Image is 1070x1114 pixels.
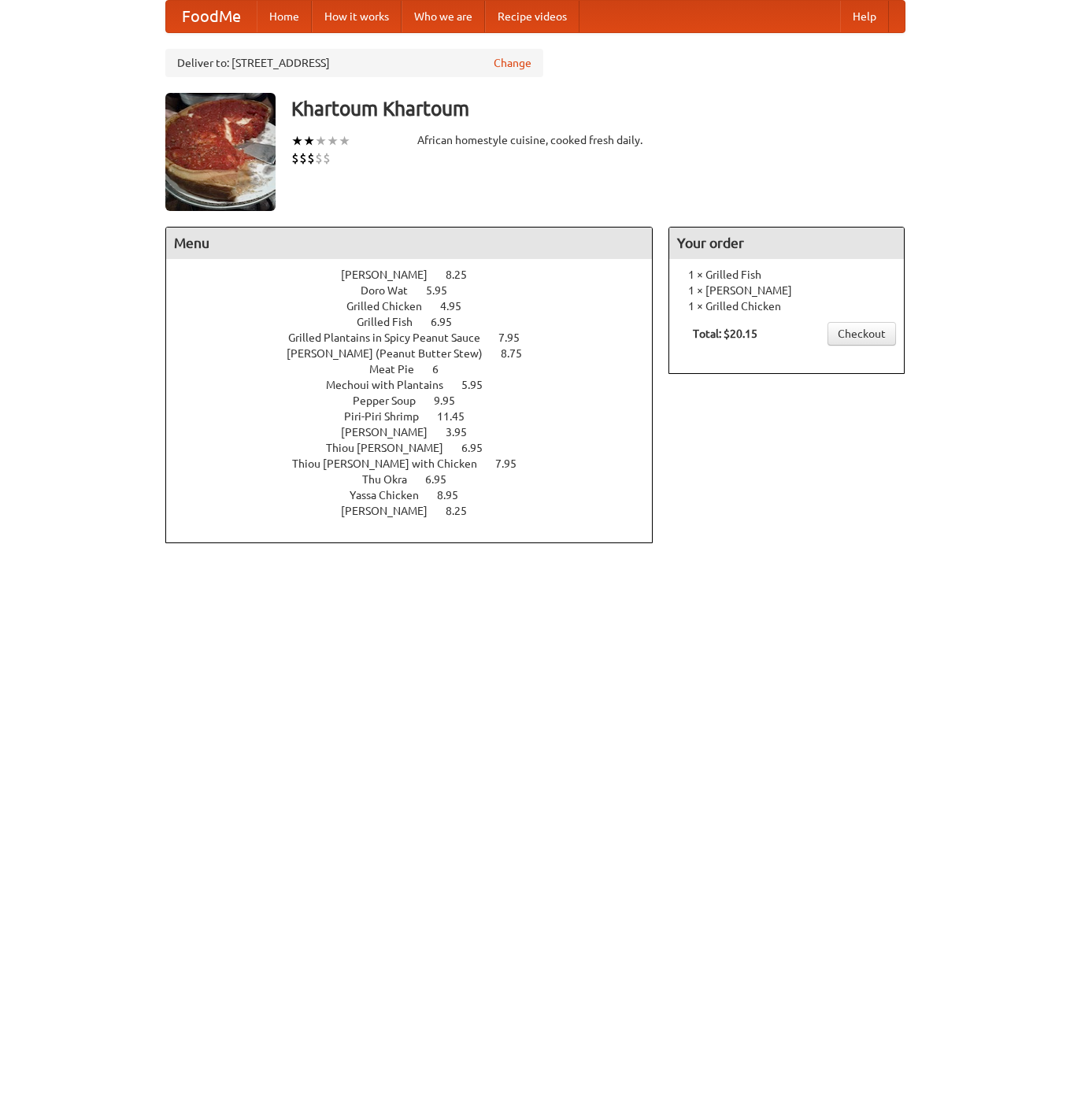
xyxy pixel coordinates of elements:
[344,410,494,423] a: Piri-Piri Shrimp 11.45
[326,379,512,391] a: Mechoui with Plantains 5.95
[431,316,468,328] span: 6.95
[434,394,471,407] span: 9.95
[339,132,350,150] li: ★
[287,347,498,360] span: [PERSON_NAME] (Peanut Butter Stew)
[494,55,531,71] a: Change
[288,331,496,344] span: Grilled Plantains in Spicy Peanut Sauce
[669,228,904,259] h4: Your order
[341,505,496,517] a: [PERSON_NAME] 8.25
[344,410,435,423] span: Piri-Piri Shrimp
[357,316,428,328] span: Grilled Fish
[693,328,757,340] b: Total: $20.15
[369,363,430,376] span: Meat Pie
[827,322,896,346] a: Checkout
[353,394,484,407] a: Pepper Soup 9.95
[291,150,299,167] li: $
[307,150,315,167] li: $
[292,457,546,470] a: Thiou [PERSON_NAME] with Chicken 7.95
[350,489,435,501] span: Yassa Chicken
[426,284,463,297] span: 5.95
[353,394,431,407] span: Pepper Soup
[299,150,307,167] li: $
[417,132,653,148] div: African homestyle cuisine, cooked fresh daily.
[361,284,424,297] span: Doro Wat
[677,298,896,314] li: 1 × Grilled Chicken
[341,505,443,517] span: [PERSON_NAME]
[501,347,538,360] span: 8.75
[350,489,487,501] a: Yassa Chicken 8.95
[326,442,512,454] a: Thiou [PERSON_NAME] 6.95
[341,268,443,281] span: [PERSON_NAME]
[461,379,498,391] span: 5.95
[461,442,498,454] span: 6.95
[291,132,303,150] li: ★
[437,410,480,423] span: 11.45
[327,132,339,150] li: ★
[840,1,889,32] a: Help
[357,316,481,328] a: Grilled Fish 6.95
[292,457,493,470] span: Thiou [PERSON_NAME] with Chicken
[291,93,905,124] h3: Khartoum Khartoum
[323,150,331,167] li: $
[369,363,468,376] a: Meat Pie 6
[485,1,579,32] a: Recipe videos
[326,379,459,391] span: Mechoui with Plantains
[257,1,312,32] a: Home
[446,426,483,439] span: 3.95
[362,473,476,486] a: Thu Okra 6.95
[402,1,485,32] a: Who we are
[341,268,496,281] a: [PERSON_NAME] 8.25
[677,283,896,298] li: 1 × [PERSON_NAME]
[361,284,476,297] a: Doro Wat 5.95
[362,473,423,486] span: Thu Okra
[303,132,315,150] li: ★
[432,363,454,376] span: 6
[425,473,462,486] span: 6.95
[312,1,402,32] a: How it works
[315,150,323,167] li: $
[341,426,496,439] a: [PERSON_NAME] 3.95
[346,300,491,313] a: Grilled Chicken 4.95
[165,93,276,211] img: angular.jpg
[495,457,532,470] span: 7.95
[315,132,327,150] li: ★
[166,1,257,32] a: FoodMe
[446,268,483,281] span: 8.25
[341,426,443,439] span: [PERSON_NAME]
[437,489,474,501] span: 8.95
[677,267,896,283] li: 1 × Grilled Fish
[287,347,551,360] a: [PERSON_NAME] (Peanut Butter Stew) 8.75
[446,505,483,517] span: 8.25
[346,300,438,313] span: Grilled Chicken
[326,442,459,454] span: Thiou [PERSON_NAME]
[166,228,653,259] h4: Menu
[288,331,549,344] a: Grilled Plantains in Spicy Peanut Sauce 7.95
[440,300,477,313] span: 4.95
[498,331,535,344] span: 7.95
[165,49,543,77] div: Deliver to: [STREET_ADDRESS]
